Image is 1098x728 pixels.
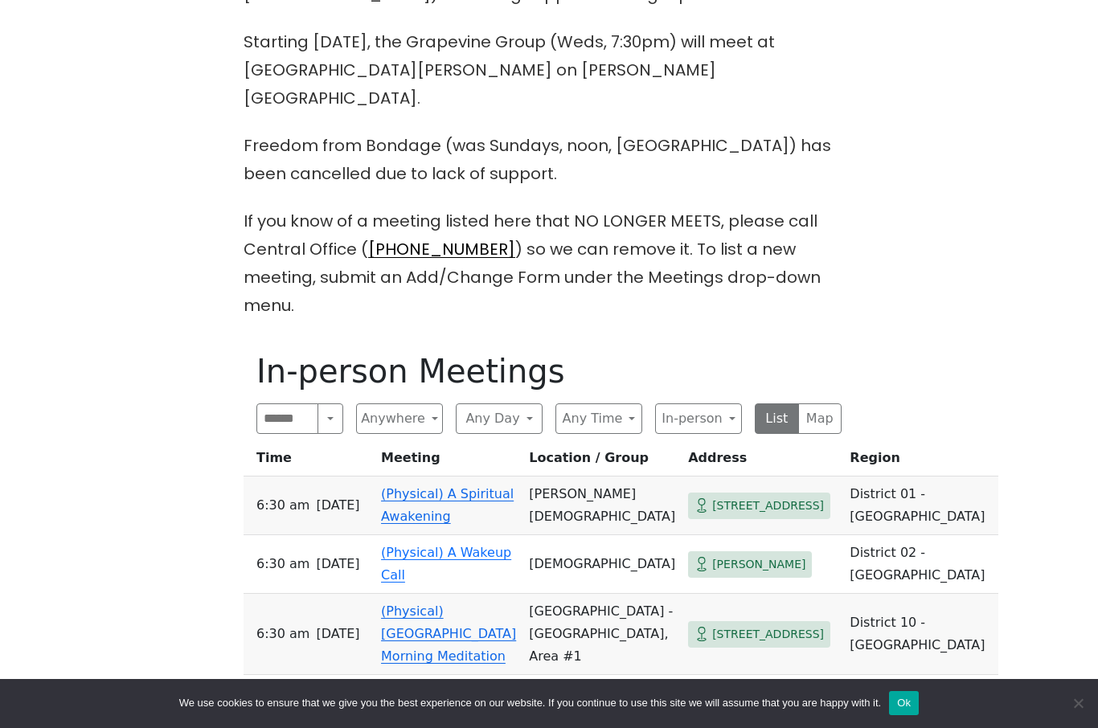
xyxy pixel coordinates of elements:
span: No [1070,695,1086,711]
td: District 01 - [GEOGRAPHIC_DATA] [843,476,998,535]
span: [DATE] [316,494,359,517]
p: Freedom from Bondage (was Sundays, noon, [GEOGRAPHIC_DATA]) has been cancelled due to lack of sup... [244,132,854,188]
td: District 02 - [GEOGRAPHIC_DATA] [843,535,998,594]
td: [PERSON_NAME][DEMOGRAPHIC_DATA] [522,476,682,535]
th: Region [843,447,998,476]
span: [STREET_ADDRESS] [712,496,824,516]
span: [PERSON_NAME] [712,554,805,575]
button: Any Time [555,403,642,434]
td: [GEOGRAPHIC_DATA] - [GEOGRAPHIC_DATA], Area #1 [522,594,682,675]
span: 6:30 AM [256,553,309,575]
p: If you know of a meeting listed here that NO LONGER MEETS, please call Central Office ( ) so we c... [244,207,854,320]
span: 6:30 AM [256,623,309,645]
a: (Physical) [GEOGRAPHIC_DATA] Morning Meditation [381,603,516,664]
span: [DATE] [316,623,359,645]
td: District 10 - [GEOGRAPHIC_DATA] [843,594,998,675]
p: Starting [DATE], the Grapevine Group (Weds, 7:30pm) will meet at [GEOGRAPHIC_DATA][PERSON_NAME] o... [244,28,854,112]
th: Meeting [375,447,522,476]
a: (Physical) A Wakeup Call [381,545,511,583]
button: In-person [655,403,742,434]
button: Ok [889,691,919,715]
th: Address [682,447,843,476]
button: Map [798,403,842,434]
a: (Physical) A Spiritual Awakening [381,486,514,524]
input: Search [256,403,318,434]
th: Time [244,447,375,476]
h1: In-person Meetings [256,352,842,391]
span: [DATE] [316,553,359,575]
a: [PHONE_NUMBER] [368,238,515,260]
span: [STREET_ADDRESS] [712,624,824,644]
span: We use cookies to ensure that we give you the best experience on our website. If you continue to ... [179,695,881,711]
button: Search [318,403,343,434]
th: Location / Group [522,447,682,476]
span: 6:30 AM [256,494,309,517]
td: [DEMOGRAPHIC_DATA] [522,535,682,594]
button: List [755,403,799,434]
button: Any Day [456,403,543,434]
button: Anywhere [356,403,443,434]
